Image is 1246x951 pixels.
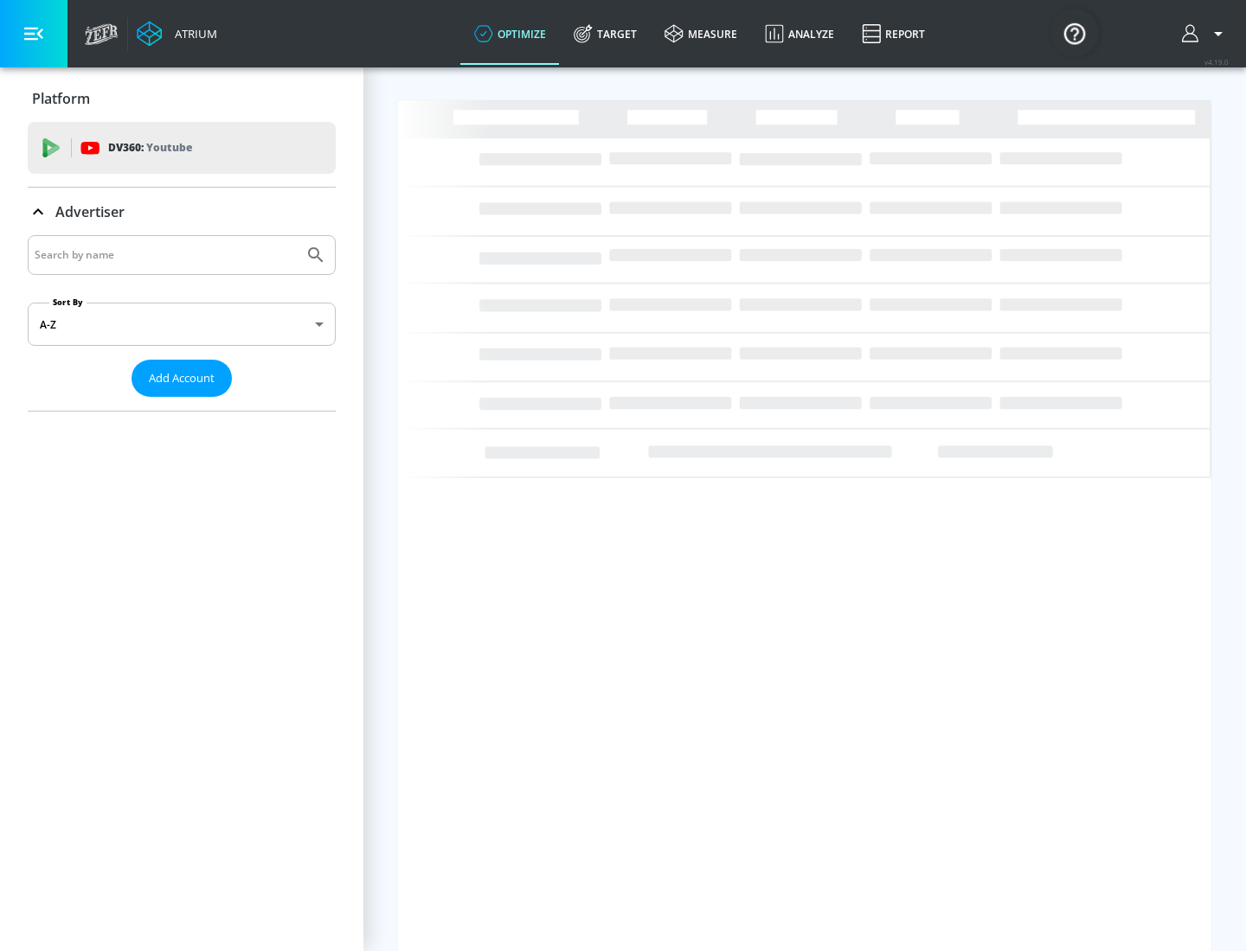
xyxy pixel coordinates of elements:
[28,235,336,411] div: Advertiser
[28,74,336,123] div: Platform
[460,3,560,65] a: optimize
[560,3,651,65] a: Target
[1204,57,1229,67] span: v 4.19.0
[108,138,192,157] p: DV360:
[651,3,751,65] a: measure
[146,138,192,156] p: Youtube
[751,3,848,65] a: Analyze
[35,244,297,266] input: Search by name
[28,122,336,174] div: DV360: Youtube
[49,297,87,308] label: Sort By
[132,360,232,397] button: Add Account
[137,21,217,47] a: Atrium
[848,3,939,65] a: Report
[55,202,125,221] p: Advertiser
[28,397,336,411] nav: list of Advertiser
[28,303,336,346] div: A-Z
[149,368,215,388] span: Add Account
[32,89,90,108] p: Platform
[168,26,217,41] div: Atrium
[1050,9,1099,57] button: Open Resource Center
[28,188,336,236] div: Advertiser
